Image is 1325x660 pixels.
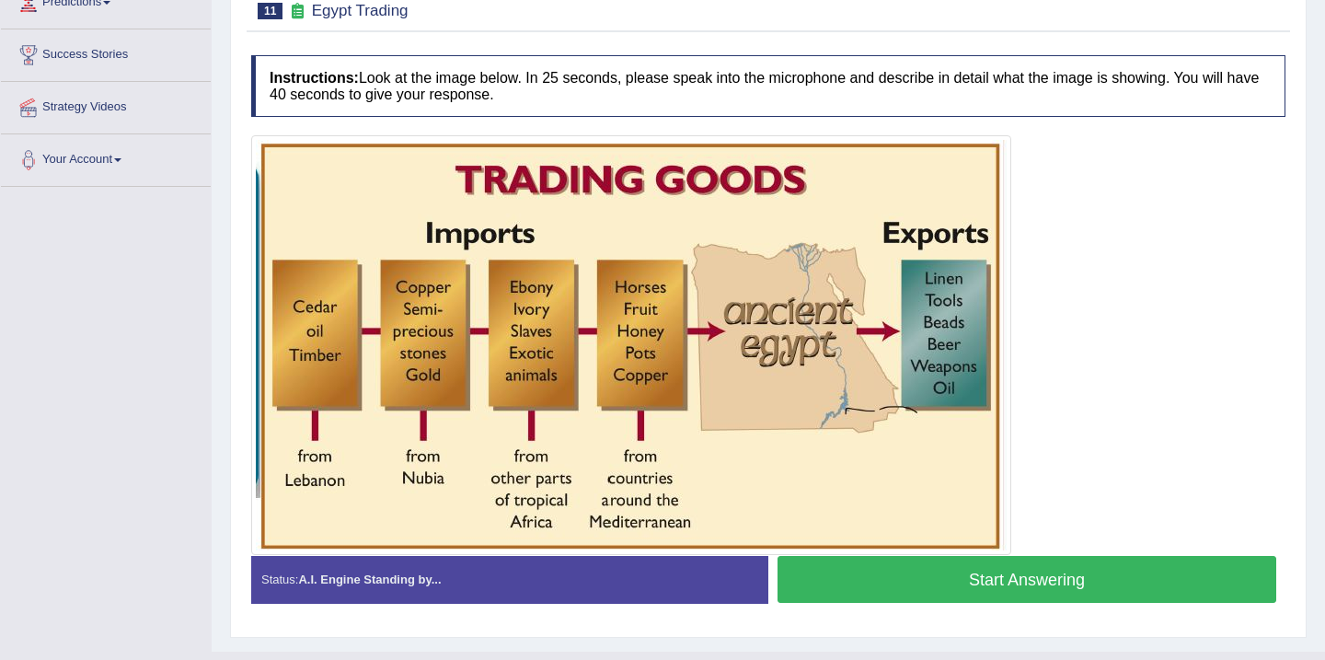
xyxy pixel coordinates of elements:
small: Egypt Trading [312,2,409,19]
div: Status: [251,556,768,603]
span: 11 [258,3,282,19]
b: Instructions: [270,70,359,86]
strong: A.I. Engine Standing by... [298,573,441,586]
small: Exam occurring question [287,3,306,20]
h4: Look at the image below. In 25 seconds, please speak into the microphone and describe in detail w... [251,55,1285,117]
a: Your Account [1,134,211,180]
button: Start Answering [778,556,1276,603]
a: Strategy Videos [1,82,211,128]
a: Success Stories [1,29,211,75]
